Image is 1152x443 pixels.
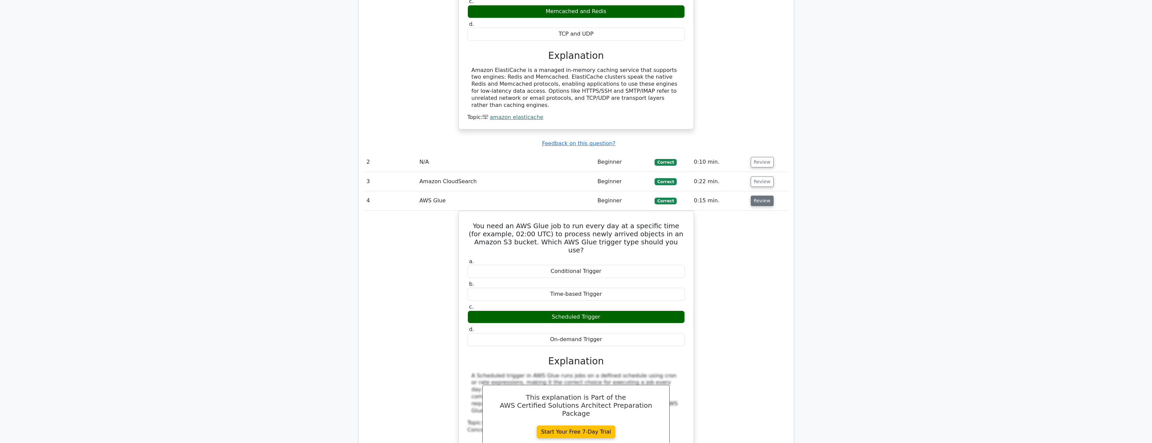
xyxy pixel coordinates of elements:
a: Feedback on this question? [542,140,615,147]
div: A Scheduled trigger in AWS Glue runs jobs on a defined schedule using cron or rate expressions, m... [472,372,681,414]
div: Conditional Trigger [468,265,685,278]
span: b. [469,281,474,287]
td: Beginner [595,172,652,191]
div: On-demand Trigger [468,333,685,346]
button: Review [751,157,774,167]
div: Time-based Trigger [468,288,685,301]
td: 0:15 min. [691,191,748,210]
div: Topic: [468,114,685,121]
td: Beginner [595,191,652,210]
td: AWS Glue [417,191,595,210]
a: Start Your Free 7-Day Trial [537,426,616,438]
td: 2 [364,153,417,172]
td: 4 [364,191,417,210]
td: 3 [364,172,417,191]
span: d. [469,326,474,332]
span: d. [469,21,474,27]
div: Scheduled Trigger [468,311,685,324]
a: amazon elasticache [490,114,543,120]
td: 0:22 min. [691,172,748,191]
td: 0:10 min. [691,153,748,172]
div: Topic: [468,419,685,427]
h3: Explanation [472,50,681,62]
span: Correct [655,178,676,185]
div: Concept: [468,427,685,434]
span: Correct [655,198,676,204]
span: a. [469,258,474,265]
h5: You need an AWS Glue job to run every day at a specific time (for example, 02:00 UTC) to process ... [467,222,685,254]
div: TCP and UDP [468,28,685,41]
span: c. [469,304,474,310]
span: Correct [655,159,676,166]
td: Beginner [595,153,652,172]
div: Memcached and Redis [468,5,685,18]
td: N/A [417,153,595,172]
h3: Explanation [472,356,681,367]
td: Amazon CloudSearch [417,172,595,191]
div: Amazon ElastiCache is a managed in-memory caching service that supports two engines: Redis and Me... [472,67,681,109]
button: Review [751,176,774,187]
button: Review [751,196,774,206]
